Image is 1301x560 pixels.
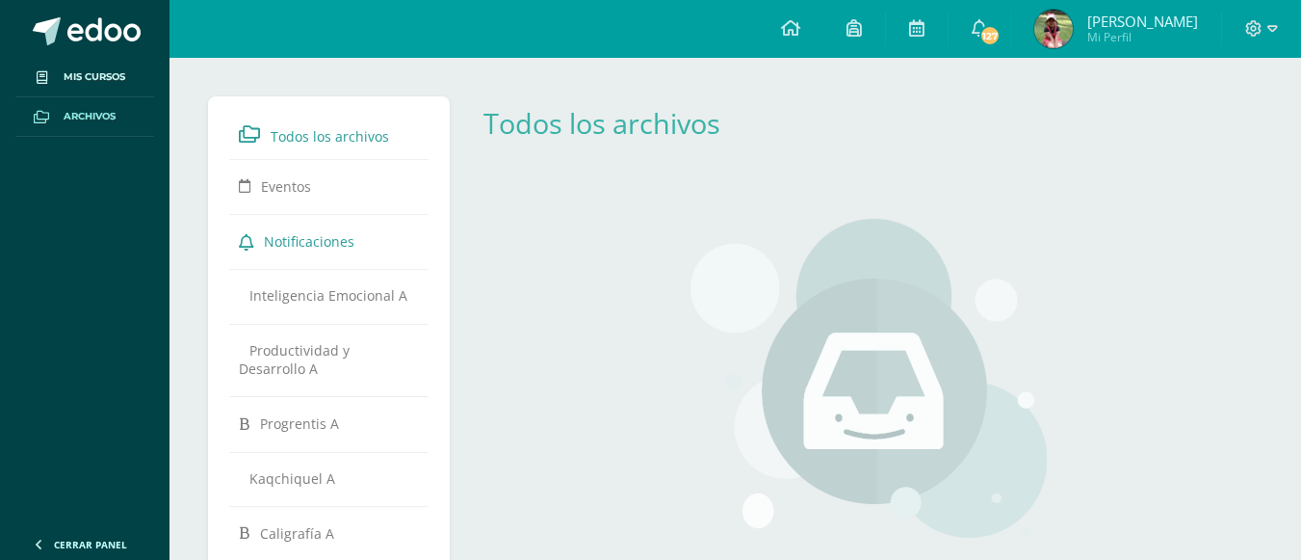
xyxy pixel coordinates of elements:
[239,516,419,550] a: Caligrafía A
[54,538,127,551] span: Cerrar panel
[483,104,749,142] div: Todos los archivos
[690,219,1047,547] img: stages.png
[249,469,335,488] span: Kaqchiquel A
[239,462,419,495] a: Kaqchiquel A
[1087,12,1198,31] span: [PERSON_NAME]
[15,97,154,137] a: Archivos
[249,286,407,305] span: Inteligencia Emocional A
[239,117,419,151] a: Todos los archivos
[264,232,354,251] span: Notificaciones
[261,177,311,196] span: Eventos
[64,69,125,85] span: Mis cursos
[15,58,154,97] a: Mis cursos
[239,341,350,378] span: Productividad y Desarrollo A
[239,406,419,440] a: Progrentis A
[239,224,419,258] a: Notificaciones
[271,127,389,146] span: Todos los archivos
[64,109,116,124] span: Archivos
[239,279,419,312] a: Inteligencia Emocional A
[1034,10,1073,48] img: e2c6e91dd2daee01c80b8c1b1a1a74c4.png
[260,524,334,543] span: Caligrafía A
[239,333,419,386] a: Productividad y Desarrollo A
[239,169,419,203] a: Eventos
[260,414,339,433] span: Progrentis A
[483,104,720,142] a: Todos los archivos
[1087,29,1198,45] span: Mi Perfil
[979,25,1001,46] span: 127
